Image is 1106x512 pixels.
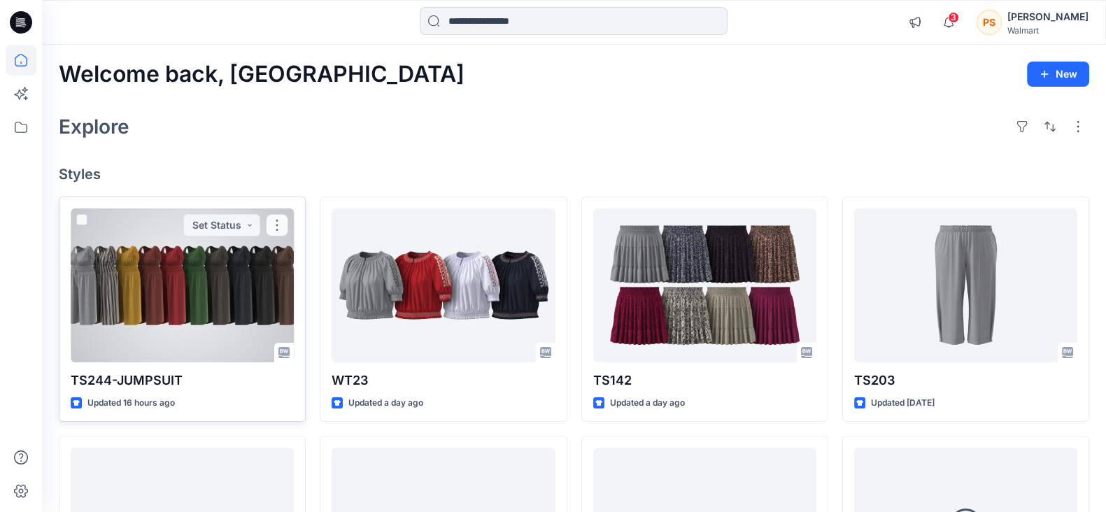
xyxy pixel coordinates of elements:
[871,396,935,411] p: Updated [DATE]
[1007,25,1089,36] div: Walmart
[348,396,423,411] p: Updated a day ago
[610,396,685,411] p: Updated a day ago
[593,208,816,362] a: TS142
[71,371,294,390] p: TS244-JUMPSUIT
[1007,8,1089,25] div: [PERSON_NAME]
[87,396,175,411] p: Updated 16 hours ago
[59,62,465,87] h2: Welcome back, [GEOGRAPHIC_DATA]
[854,208,1077,362] a: TS203
[1027,62,1089,87] button: New
[948,12,959,23] span: 3
[977,10,1002,35] div: PS
[332,371,555,390] p: WT23
[854,371,1077,390] p: TS203
[332,208,555,362] a: WT23
[71,208,294,362] a: TS244-JUMPSUIT
[59,166,1089,183] h4: Styles
[593,371,816,390] p: TS142
[59,115,129,138] h2: Explore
